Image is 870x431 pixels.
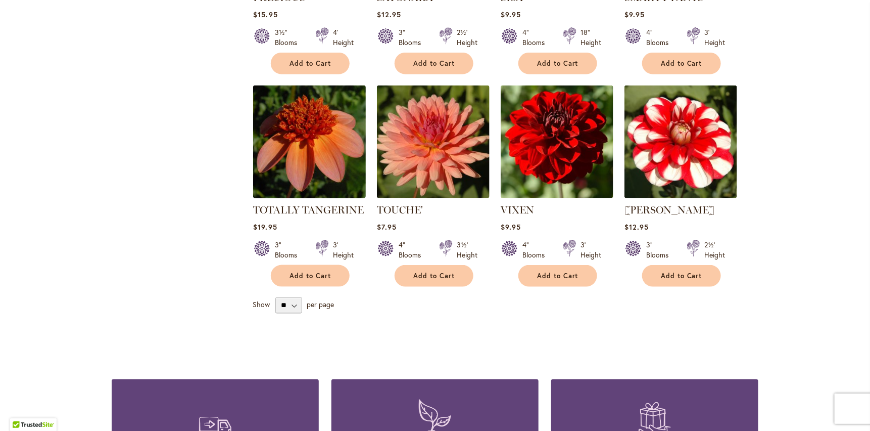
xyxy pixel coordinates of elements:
div: 3½" Blooms [275,27,303,48]
img: YORO KOBI [624,85,737,198]
div: 4" Blooms [646,27,674,48]
span: per page [307,299,334,309]
div: 2½' Height [457,27,477,48]
span: $12.95 [377,10,401,19]
span: $15.95 [253,10,277,19]
img: VIXEN [501,85,613,198]
span: Add to Cart [289,59,331,68]
a: TOTALLY TANGERINE [253,204,364,216]
span: Add to Cart [537,272,578,280]
div: 3' Height [704,27,725,48]
span: $9.95 [501,222,521,232]
span: $9.95 [624,10,645,19]
div: 3" Blooms [646,240,674,260]
button: Add to Cart [271,265,350,287]
button: Add to Cart [518,265,597,287]
span: $12.95 [624,222,649,232]
button: Add to Cart [395,53,473,74]
span: Add to Cart [289,272,331,280]
div: 2½' Height [704,240,725,260]
button: Add to Cart [271,53,350,74]
div: 18" Height [581,27,601,48]
div: 4" Blooms [399,240,427,260]
div: 4" Blooms [522,27,551,48]
div: 4' Height [333,27,354,48]
span: Add to Cart [413,272,455,280]
div: 3" Blooms [275,240,303,260]
span: Add to Cart [661,59,702,68]
span: Add to Cart [413,59,455,68]
img: TOUCHE' [377,85,490,198]
div: 3' Height [333,240,354,260]
a: [PERSON_NAME] [624,204,714,216]
div: 3' Height [581,240,601,260]
span: Add to Cart [537,59,578,68]
a: TOUCHE' [377,204,423,216]
div: 3½' Height [457,240,477,260]
span: $9.95 [501,10,521,19]
button: Add to Cart [395,265,473,287]
span: $19.95 [253,222,277,232]
a: VIXEN [501,191,613,200]
a: VIXEN [501,204,534,216]
a: TOTALLY TANGERINE [253,191,366,200]
a: YORO KOBI [624,191,737,200]
button: Add to Cart [642,53,721,74]
span: Show [253,299,270,309]
button: Add to Cart [518,53,597,74]
span: $7.95 [377,222,397,232]
iframe: Launch Accessibility Center [8,395,36,423]
button: Add to Cart [642,265,721,287]
img: TOTALLY TANGERINE [251,82,369,201]
span: Add to Cart [661,272,702,280]
div: 3" Blooms [399,27,427,48]
a: TOUCHE' [377,191,490,200]
div: 4" Blooms [522,240,551,260]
